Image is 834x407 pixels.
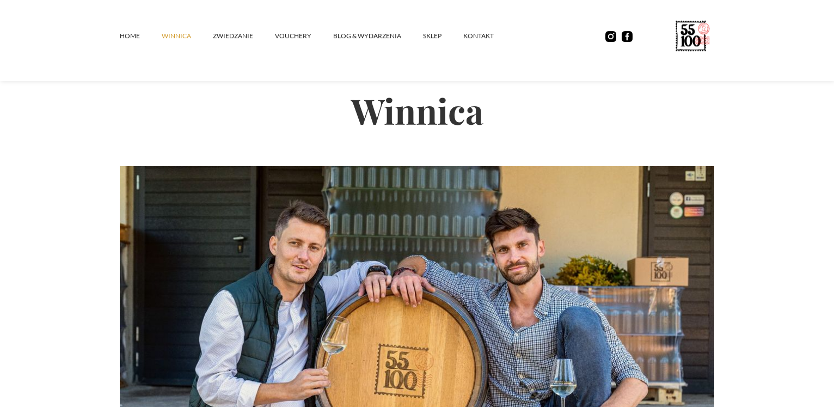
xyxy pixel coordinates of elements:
[120,20,162,52] a: Home
[423,20,463,52] a: SKLEP
[275,20,333,52] a: vouchery
[120,54,714,166] h2: Winnica
[333,20,423,52] a: Blog & Wydarzenia
[162,20,213,52] a: winnica
[213,20,275,52] a: ZWIEDZANIE
[463,20,516,52] a: kontakt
